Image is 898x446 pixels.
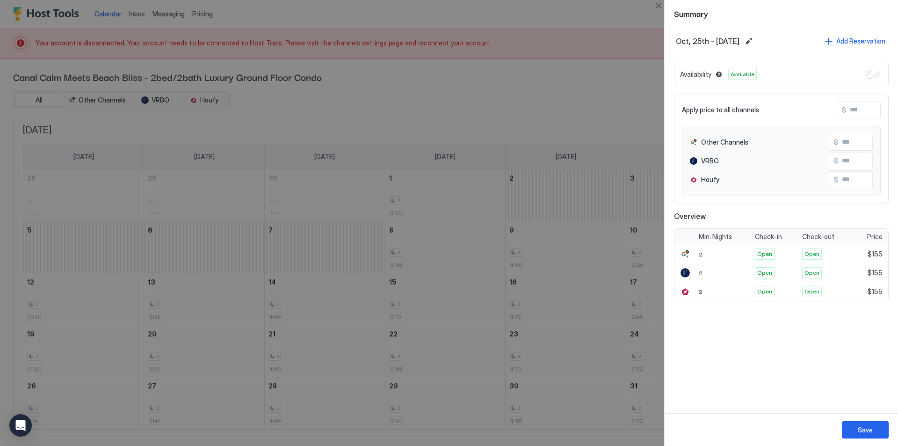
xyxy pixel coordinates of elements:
div: Save [858,425,873,435]
span: Available [731,70,754,79]
span: Houfy [701,175,719,184]
span: $155 [868,250,883,258]
span: Open [757,287,772,296]
span: Open [804,269,819,277]
button: Save [842,421,889,439]
button: Blocked dates override all pricing rules and remain unavailable until manually unblocked [713,69,724,80]
button: Add Reservation [824,35,887,47]
span: Summary [674,7,889,19]
span: Apply price to all channels [682,106,759,114]
span: Overview [674,212,889,221]
div: Open Intercom Messenger [9,414,32,437]
span: Check-out [802,233,834,241]
span: Open [804,250,819,258]
span: $ [834,138,838,146]
span: 2 [699,270,702,277]
span: 2 [699,288,702,295]
div: Add Reservation [836,36,885,46]
span: VRBO [701,157,719,165]
span: $ [834,175,838,184]
span: Min. Nights [699,233,732,241]
span: $ [834,157,838,165]
span: Other Channels [701,138,748,146]
span: 2 [699,251,702,258]
span: Open [804,287,819,296]
button: Edit date range [743,36,754,47]
span: Check-in [755,233,782,241]
span: Price [867,233,883,241]
span: $ [842,106,846,114]
span: $155 [868,269,883,277]
span: Availability [680,70,711,79]
span: Open [757,250,772,258]
span: Open [757,269,772,277]
span: $155 [868,287,883,296]
span: Oct, 25th - [DATE] [676,37,739,46]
